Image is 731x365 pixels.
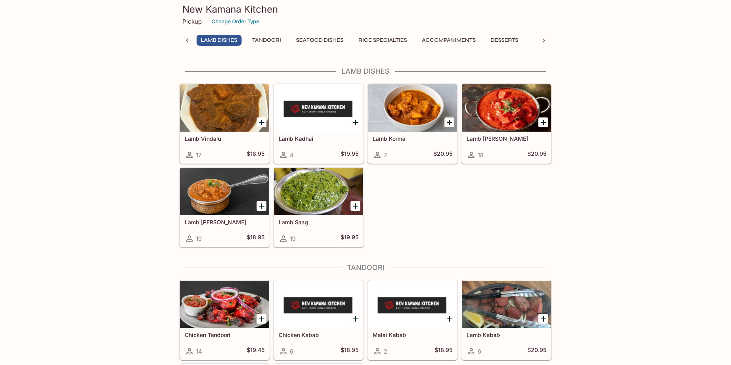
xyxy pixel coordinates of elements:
[478,348,481,355] span: 6
[538,117,548,127] button: Add Lamb Tikka Masala
[538,314,548,324] button: Add Lamb Kabab
[179,263,552,272] h4: Tandoori
[384,348,387,355] span: 2
[418,35,480,46] button: Accompaniments
[274,168,364,247] a: Lamb Saag19$19.95
[461,280,551,360] a: Lamb Kabab6$20.95
[279,135,358,142] h5: Lamb Kadhai
[435,346,452,356] h5: $18.95
[368,281,457,328] div: Malai Kabab
[290,348,293,355] span: 6
[247,346,264,356] h5: $19.45
[274,84,363,132] div: Lamb Kadhai
[351,201,360,211] button: Add Lamb Saag
[461,84,551,164] a: Lamb [PERSON_NAME]18$20.95
[486,35,523,46] button: Desserts
[341,234,358,243] h5: $19.95
[185,135,264,142] h5: Lamb Vindalu
[527,150,546,160] h5: $20.95
[208,15,263,28] button: Change Order Type
[527,346,546,356] h5: $20.95
[197,35,242,46] button: Lamb Dishes
[185,219,264,225] h5: Lamb [PERSON_NAME]
[290,151,294,159] span: 4
[354,35,411,46] button: Rice Specialties
[279,331,358,338] h5: Chicken Kabab
[180,280,270,360] a: Chicken Tandoori14$19.45
[196,348,202,355] span: 14
[462,84,551,132] div: Lamb Tikka Masala
[341,346,358,356] h5: $18.95
[368,84,457,132] div: Lamb Korma
[248,35,285,46] button: Tandoori
[274,281,363,328] div: Chicken Kabab
[257,117,266,127] button: Add Lamb Vindalu
[247,234,264,243] h5: $18.95
[290,235,296,242] span: 19
[274,280,364,360] a: Chicken Kabab6$18.95
[274,168,363,215] div: Lamb Saag
[467,135,546,142] h5: Lamb [PERSON_NAME]
[182,3,549,15] h3: New Kamana Kitchen
[180,84,270,164] a: Lamb Vindalu17$18.95
[373,331,452,338] h5: Malai Kabab
[247,150,264,160] h5: $18.95
[478,151,484,159] span: 18
[257,314,266,324] button: Add Chicken Tandoori
[257,201,266,211] button: Add Lamb Curry
[351,117,360,127] button: Add Lamb Kadhai
[462,281,551,328] div: Lamb Kabab
[444,117,454,127] button: Add Lamb Korma
[373,135,452,142] h5: Lamb Korma
[341,150,358,160] h5: $19.95
[444,314,454,324] button: Add Malai Kabab
[529,35,564,46] button: Drinks
[180,84,269,132] div: Lamb Vindalu
[179,67,552,76] h4: Lamb Dishes
[384,151,387,159] span: 7
[196,151,201,159] span: 17
[279,219,358,225] h5: Lamb Saag
[367,84,457,164] a: Lamb Korma7$20.95
[185,331,264,338] h5: Chicken Tandoori
[274,84,364,164] a: Lamb Kadhai4$19.95
[182,18,202,25] p: Pickup
[180,168,270,247] a: Lamb [PERSON_NAME]19$18.95
[180,168,269,215] div: Lamb Curry
[292,35,348,46] button: Seafood Dishes
[367,280,457,360] a: Malai Kabab2$18.95
[196,235,202,242] span: 19
[433,150,452,160] h5: $20.95
[467,331,546,338] h5: Lamb Kabab
[180,281,269,328] div: Chicken Tandoori
[351,314,360,324] button: Add Chicken Kabab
